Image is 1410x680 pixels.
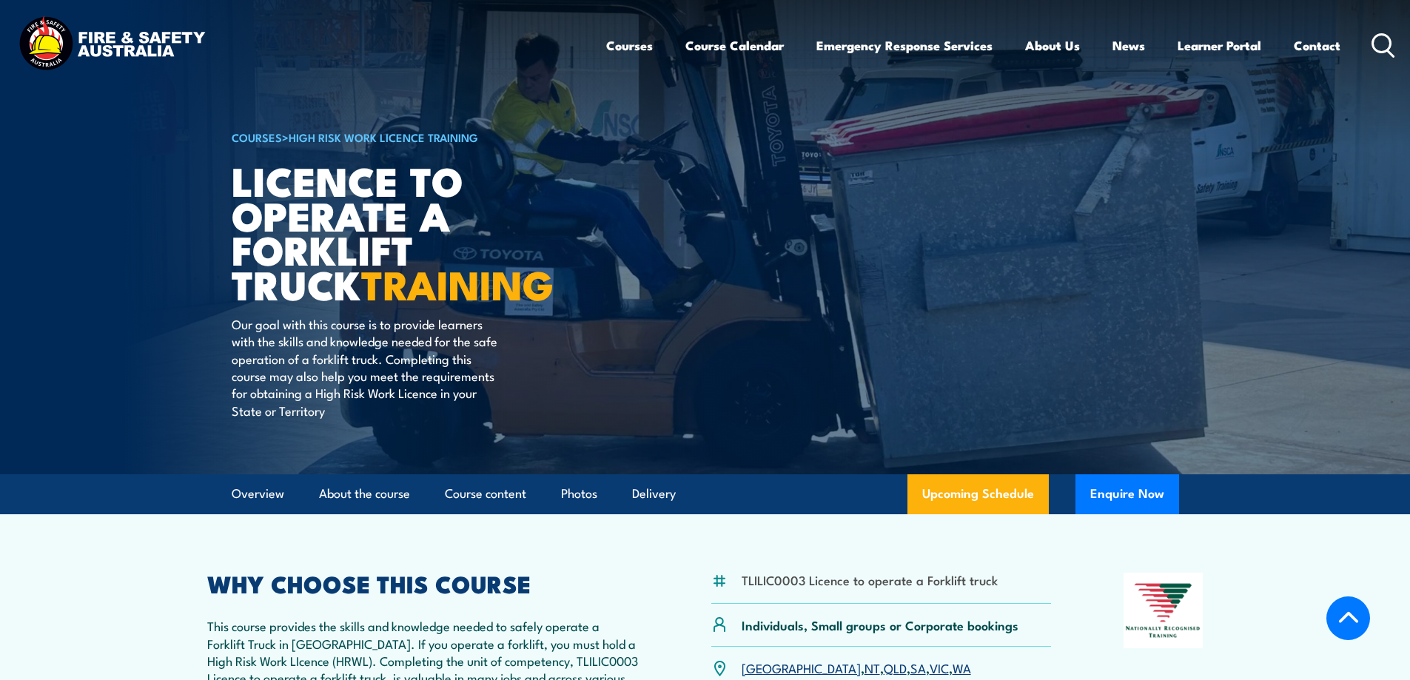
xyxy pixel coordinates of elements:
strong: TRAINING [361,252,554,314]
li: TLILIC0003 Licence to operate a Forklift truck [742,571,998,588]
a: Delivery [632,474,676,514]
a: Upcoming Schedule [907,474,1049,514]
a: SA [910,659,926,676]
p: Our goal with this course is to provide learners with the skills and knowledge needed for the saf... [232,315,502,419]
a: Course content [445,474,526,514]
a: High Risk Work Licence Training [289,129,478,145]
a: VIC [930,659,949,676]
a: Photos [561,474,597,514]
a: COURSES [232,129,282,145]
a: Overview [232,474,284,514]
a: WA [953,659,971,676]
p: Individuals, Small groups or Corporate bookings [742,616,1018,633]
a: NT [865,659,880,676]
h2: WHY CHOOSE THIS COURSE [207,573,639,593]
h1: Licence to operate a forklift truck [232,163,597,301]
a: Learner Portal [1178,26,1261,65]
h6: > [232,128,597,146]
button: Enquire Now [1075,474,1179,514]
a: Courses [606,26,653,65]
a: Emergency Response Services [816,26,993,65]
a: About Us [1025,26,1080,65]
a: [GEOGRAPHIC_DATA] [742,659,861,676]
a: Course Calendar [685,26,784,65]
a: News [1112,26,1145,65]
p: , , , , , [742,659,971,676]
img: Nationally Recognised Training logo. [1124,573,1203,648]
a: QLD [884,659,907,676]
a: About the course [319,474,410,514]
a: Contact [1294,26,1340,65]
